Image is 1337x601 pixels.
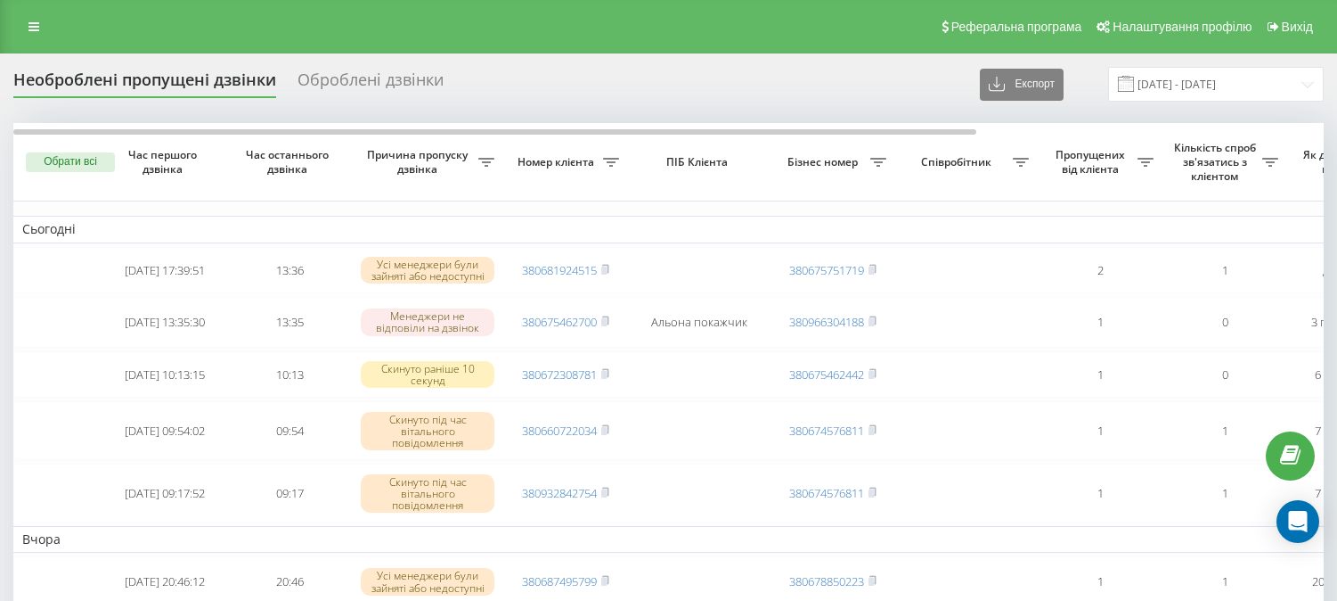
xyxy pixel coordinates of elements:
[1276,500,1319,543] div: Open Intercom Messenger
[227,401,352,460] td: 09:54
[227,351,352,399] td: 10:13
[1162,351,1287,399] td: 0
[298,70,444,98] div: Оброблені дзвінки
[241,148,338,176] span: Час останнього дзвінка
[102,401,227,460] td: [DATE] 09:54:02
[522,573,597,589] a: 380687495799
[227,464,352,523] td: 09:17
[789,262,864,278] a: 380675751719
[26,152,115,172] button: Обрати всі
[361,412,494,451] div: Скинуто під час вітального повідомлення
[1038,297,1162,347] td: 1
[1038,401,1162,460] td: 1
[102,351,227,399] td: [DATE] 10:13:15
[789,366,864,383] a: 380675462442
[789,573,864,589] a: 380678850223
[789,423,864,439] a: 380674576811
[102,464,227,523] td: [DATE] 09:17:52
[361,148,478,176] span: Причина пропуску дзвінка
[13,70,276,98] div: Необроблені пропущені дзвінки
[789,485,864,501] a: 380674576811
[643,155,755,169] span: ПІБ Клієнта
[789,314,864,330] a: 380966304188
[522,314,597,330] a: 380675462700
[1162,401,1287,460] td: 1
[361,361,494,388] div: Скинуто раніше 10 секунд
[102,297,227,347] td: [DATE] 13:35:30
[227,297,352,347] td: 13:35
[522,485,597,501] a: 380932842754
[522,423,597,439] a: 380660722034
[980,69,1064,101] button: Експорт
[1038,247,1162,294] td: 2
[1162,247,1287,294] td: 1
[1047,148,1137,176] span: Пропущених від клієнта
[512,155,603,169] span: Номер клієнта
[522,262,597,278] a: 380681924515
[1162,297,1287,347] td: 0
[1162,464,1287,523] td: 1
[951,20,1082,34] span: Реферальна програма
[361,568,494,595] div: Усі менеджери були зайняті або недоступні
[117,148,213,176] span: Час першого дзвінка
[361,257,494,284] div: Усі менеджери були зайняті або недоступні
[361,474,494,514] div: Скинуто під час вітального повідомлення
[904,155,1013,169] span: Співробітник
[1038,351,1162,399] td: 1
[628,297,770,347] td: Альона покажчик
[1038,464,1162,523] td: 1
[1171,141,1262,183] span: Кількість спроб зв'язатись з клієнтом
[522,366,597,383] a: 380672308781
[102,247,227,294] td: [DATE] 17:39:51
[1282,20,1313,34] span: Вихід
[361,309,494,335] div: Менеджери не відповіли на дзвінок
[227,247,352,294] td: 13:36
[779,155,870,169] span: Бізнес номер
[1113,20,1251,34] span: Налаштування профілю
